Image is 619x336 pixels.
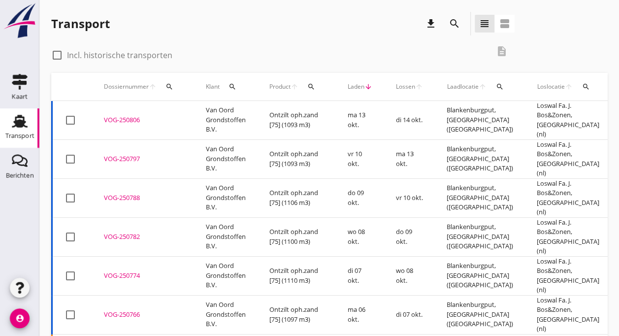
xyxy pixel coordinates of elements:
td: Van Oord Grondstoffen B.V. [194,256,258,295]
td: Blankenburgput, [GEOGRAPHIC_DATA] ([GEOGRAPHIC_DATA]) [435,178,525,217]
div: VOG-250774 [104,271,182,281]
img: logo-small.a267ee39.svg [2,2,37,39]
div: VOG-250797 [104,154,182,164]
td: Ontzilt oph.zand [75] (1093 m3) [258,101,336,140]
i: search [165,83,173,91]
span: Laden [348,82,364,91]
div: Klant [206,75,246,99]
td: Loswal Fa. J. Bos&Zonen, [GEOGRAPHIC_DATA] (nl) [525,295,611,334]
i: search [496,83,504,91]
td: Van Oord Grondstoffen B.V. [194,178,258,217]
td: Van Oord Grondstoffen B.V. [194,139,258,178]
td: Van Oord Grondstoffen B.V. [194,101,258,140]
td: Loswal Fa. J. Bos&Zonen, [GEOGRAPHIC_DATA] (nl) [525,256,611,295]
td: Blankenburgput, [GEOGRAPHIC_DATA] ([GEOGRAPHIC_DATA]) [435,101,525,140]
i: account_circle [10,308,30,328]
i: view_headline [479,18,490,30]
i: download [425,18,437,30]
td: Ontzilt oph.zand [75] (1100 m3) [258,217,336,256]
td: Ontzilt oph.zand [75] (1093 m3) [258,139,336,178]
td: ma 13 okt. [336,101,384,140]
td: Loswal Fa. J. Bos&Zonen, [GEOGRAPHIC_DATA] (nl) [525,217,611,256]
td: Loswal Fa. J. Bos&Zonen, [GEOGRAPHIC_DATA] (nl) [525,178,611,217]
td: do 09 okt. [384,217,435,256]
td: Ontzilt oph.zand [75] (1106 m3) [258,178,336,217]
div: VOG-250766 [104,310,182,320]
span: Lossen [396,82,415,91]
td: Ontzilt oph.zand [75] (1097 m3) [258,295,336,334]
span: Product [269,82,291,91]
label: Incl. historische transporten [67,50,172,60]
i: search [228,83,236,91]
div: VOG-250782 [104,232,182,242]
td: Loswal Fa. J. Bos&Zonen, [GEOGRAPHIC_DATA] (nl) [525,139,611,178]
td: Blankenburgput, [GEOGRAPHIC_DATA] ([GEOGRAPHIC_DATA]) [435,256,525,295]
i: arrow_upward [479,83,487,91]
i: search [307,83,315,91]
span: Loslocatie [537,82,565,91]
i: search [582,83,590,91]
td: ma 06 okt. [336,295,384,334]
div: Kaart [12,93,28,100]
div: VOG-250788 [104,193,182,203]
td: di 07 okt. [336,256,384,295]
td: di 07 okt. [384,295,435,334]
span: Laadlocatie [447,82,479,91]
td: do 09 okt. [336,178,384,217]
td: Van Oord Grondstoffen B.V. [194,217,258,256]
td: wo 08 okt. [336,217,384,256]
i: view_agenda [499,18,511,30]
i: arrow_upward [565,83,573,91]
div: Transport [5,133,34,139]
td: di 14 okt. [384,101,435,140]
td: ma 13 okt. [384,139,435,178]
div: Berichten [6,172,34,178]
i: arrow_upward [291,83,298,91]
td: Blankenburgput, [GEOGRAPHIC_DATA] ([GEOGRAPHIC_DATA]) [435,217,525,256]
div: VOG-250806 [104,115,182,125]
td: wo 08 okt. [384,256,435,295]
i: arrow_downward [364,83,372,91]
td: Loswal Fa. J. Bos&Zonen, [GEOGRAPHIC_DATA] (nl) [525,101,611,140]
i: search [449,18,460,30]
td: Blankenburgput, [GEOGRAPHIC_DATA] ([GEOGRAPHIC_DATA]) [435,295,525,334]
td: Ontzilt oph.zand [75] (1110 m3) [258,256,336,295]
td: vr 10 okt. [384,178,435,217]
td: Blankenburgput, [GEOGRAPHIC_DATA] ([GEOGRAPHIC_DATA]) [435,139,525,178]
td: vr 10 okt. [336,139,384,178]
i: arrow_upward [149,83,157,91]
div: Transport [51,16,110,32]
td: Van Oord Grondstoffen B.V. [194,295,258,334]
span: Dossiernummer [104,82,149,91]
i: arrow_upward [415,83,423,91]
